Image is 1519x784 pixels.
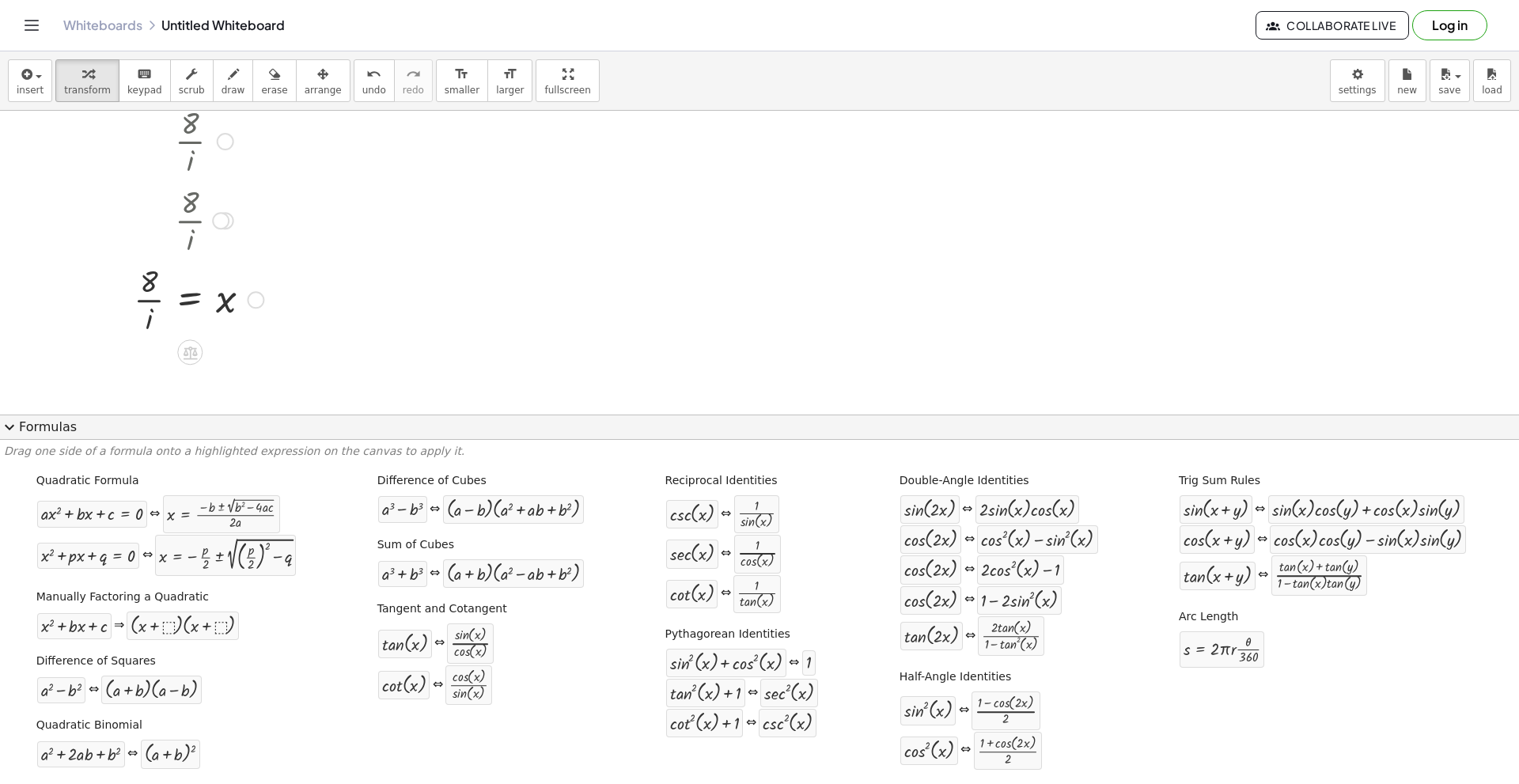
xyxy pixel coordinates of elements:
[8,59,52,102] button: insert
[433,676,443,695] div: ⇔
[445,85,479,96] span: smaller
[487,59,532,102] button: format_sizelarger
[964,591,975,609] div: ⇔
[1330,59,1385,102] button: settings
[1430,59,1470,102] button: save
[454,65,469,84] i: format_size
[721,545,731,563] div: ⇔
[1179,473,1260,489] label: Trig Sum Rules
[377,537,454,553] label: Sum of Cubes
[1179,609,1238,625] label: Arc Length
[1482,85,1502,96] span: load
[406,65,421,84] i: redo
[536,59,599,102] button: fullscreen
[665,473,778,489] label: Reciprocal Identities
[1412,10,1487,40] button: Log in
[430,565,440,583] div: ⇔
[19,13,44,38] button: Toggle navigation
[177,339,203,365] div: Apply the same math to both sides of the equation
[1258,566,1268,585] div: ⇔
[434,634,445,653] div: ⇔
[170,59,214,102] button: scrub
[964,531,975,549] div: ⇔
[789,654,799,672] div: ⇔
[142,547,153,565] div: ⇔
[127,745,138,763] div: ⇔
[119,59,171,102] button: keyboardkeypad
[394,59,433,102] button: redoredo
[1339,85,1377,96] span: settings
[665,627,790,642] label: Pythagorean Identities
[63,17,142,33] a: Whiteboards
[213,59,254,102] button: draw
[89,681,99,699] div: ⇔
[1269,18,1396,32] span: Collaborate Live
[305,85,342,96] span: arrange
[179,85,205,96] span: scrub
[296,59,350,102] button: arrange
[222,85,245,96] span: draw
[377,601,507,617] label: Tangent and Cotangent
[403,85,424,96] span: redo
[36,653,156,669] label: Difference of Squares
[430,501,440,519] div: ⇔
[436,59,488,102] button: format_sizesmaller
[1473,59,1511,102] button: load
[1397,85,1417,96] span: new
[721,585,731,603] div: ⇔
[127,85,162,96] span: keypad
[354,59,395,102] button: undoundo
[900,669,1011,685] label: Half-Angle Identities
[261,85,287,96] span: erase
[1256,11,1409,40] button: Collaborate Live
[377,473,487,489] label: Difference of Cubes
[150,506,160,524] div: ⇔
[64,85,111,96] span: transform
[964,561,975,579] div: ⇔
[17,85,44,96] span: insert
[137,65,152,84] i: keyboard
[362,85,386,96] span: undo
[496,85,524,96] span: larger
[746,714,756,733] div: ⇔
[748,684,758,703] div: ⇔
[959,702,969,720] div: ⇔
[502,65,517,84] i: format_size
[252,59,296,102] button: erase
[544,85,590,96] span: fullscreen
[962,501,972,519] div: ⇔
[1438,85,1460,96] span: save
[960,741,971,759] div: ⇔
[1388,59,1426,102] button: new
[114,617,124,635] div: ⇒
[965,627,975,646] div: ⇔
[900,473,1029,489] label: Double-Angle Identities
[36,718,142,733] label: Quadratic Binomial
[721,506,731,524] div: ⇔
[1255,501,1265,519] div: ⇔
[366,65,381,84] i: undo
[36,589,209,605] label: Manually Factoring a Quadratic
[36,473,139,489] label: Quadratic Formula
[1257,531,1267,549] div: ⇔
[4,444,1515,460] p: Drag one side of a formula onto a highlighted expression on the canvas to apply it.
[55,59,119,102] button: transform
